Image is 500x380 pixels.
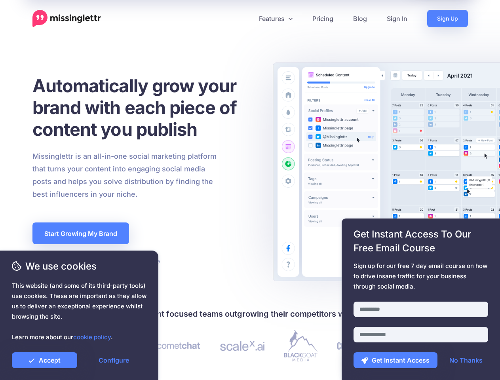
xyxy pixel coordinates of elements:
a: Sign Up [427,10,468,27]
p: Missinglettr is an all-in-one social marketing platform that turns your content into engaging soc... [32,150,217,201]
button: Get Instant Access [354,352,437,368]
span: We use cookies [12,259,146,273]
a: Pricing [302,10,343,27]
a: No Thanks [441,352,490,368]
a: cookie policy [73,333,111,341]
a: Blog [343,10,377,27]
a: Home [32,10,101,27]
span: This website (and some of its third-party tools) use cookies. These are important as they allow u... [12,281,146,342]
a: Start Growing My Brand [32,222,129,244]
span: Get Instant Access To Our Free Email Course [354,227,488,255]
a: Accept [12,352,77,368]
span: Sign up for our free 7 day email course on how to drive insane traffic for your business through ... [354,261,488,292]
a: Features [249,10,302,27]
a: Sign In [377,10,417,27]
h4: Join 30,000+ creators and content focused teams outgrowing their competitors with Missinglettr [32,308,468,320]
h1: Automatically grow your brand with each piece of content you publish [32,75,256,140]
a: Configure [81,352,146,368]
